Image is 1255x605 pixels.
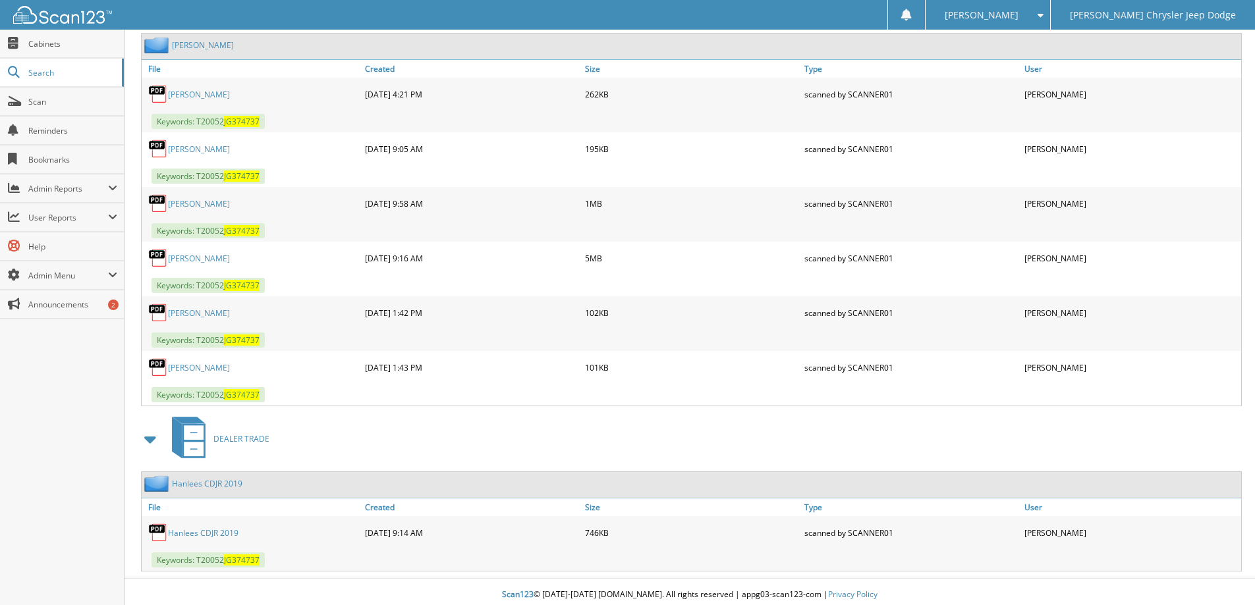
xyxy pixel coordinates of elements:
iframe: Chat Widget [1189,542,1255,605]
div: 195KB [582,136,802,162]
img: PDF.png [148,139,168,159]
div: [PERSON_NAME] [1021,81,1241,107]
div: 101KB [582,354,802,381]
img: folder2.png [144,37,172,53]
div: [PERSON_NAME] [1021,519,1241,546]
span: Keywords: T20052 [152,278,265,293]
a: User [1021,60,1241,78]
span: Keywords: T20052 [152,169,265,184]
div: [DATE] 9:16 AM [362,245,582,271]
div: [PERSON_NAME] [1021,136,1241,162]
div: 2 [108,300,119,310]
span: [PERSON_NAME] [945,11,1018,19]
a: [PERSON_NAME] [172,39,234,51]
a: [PERSON_NAME] [168,362,230,373]
div: [PERSON_NAME] [1021,190,1241,217]
img: scan123-logo-white.svg [13,6,112,24]
img: PDF.png [148,84,168,104]
span: JG374737 [224,554,260,566]
span: Help [28,241,117,252]
span: Announcements [28,299,117,310]
span: Search [28,67,115,78]
img: PDF.png [148,357,168,377]
a: [PERSON_NAME] [168,253,230,264]
img: folder2.png [144,475,172,492]
a: Type [801,498,1021,516]
a: Hanlees CDJR 2019 [168,527,238,539]
div: scanned by SCANNER01 [801,354,1021,381]
a: [PERSON_NAME] [168,307,230,319]
span: Keywords: T20052 [152,332,265,348]
img: PDF.png [148,523,168,542]
div: [DATE] 9:14 AM [362,519,582,546]
span: Reminders [28,125,117,136]
span: Keywords: T20052 [152,223,265,238]
div: scanned by SCANNER01 [801,245,1021,271]
span: JG374737 [224,280,260,291]
a: [PERSON_NAME] [168,89,230,100]
a: Size [582,60,802,78]
span: Cabinets [28,38,117,49]
div: [DATE] 4:21 PM [362,81,582,107]
span: JG374737 [224,389,260,400]
span: Scan123 [502,589,534,600]
span: Keywords: T20052 [152,387,265,402]
span: JG374737 [224,116,260,127]
div: scanned by SCANNER01 [801,136,1021,162]
span: JG374737 [224,225,260,236]
div: scanned by SCANNER01 [801,81,1021,107]
img: PDF.png [148,303,168,323]
div: [PERSON_NAME] [1021,354,1241,381]
img: PDF.png [148,248,168,268]
div: [DATE] 1:43 PM [362,354,582,381]
span: Admin Menu [28,270,108,281]
div: [DATE] 9:05 AM [362,136,582,162]
div: [DATE] 1:42 PM [362,300,582,326]
a: Size [582,498,802,516]
a: Created [362,498,582,516]
a: File [142,498,362,516]
span: JG374737 [224,171,260,182]
div: [PERSON_NAME] [1021,245,1241,271]
span: DEALER TRADE [213,433,269,444]
span: Bookmarks [28,154,117,165]
span: Keywords: T20052 [152,552,265,567]
div: scanned by SCANNER01 [801,519,1021,546]
div: scanned by SCANNER01 [801,190,1021,217]
span: [PERSON_NAME] Chrysler Jeep Dodge [1070,11,1236,19]
div: [DATE] 9:58 AM [362,190,582,217]
div: scanned by SCANNER01 [801,300,1021,326]
img: PDF.png [148,194,168,213]
span: User Reports [28,212,108,223]
a: Privacy Policy [828,589,878,600]
div: 262KB [582,81,802,107]
a: DEALER TRADE [164,413,269,465]
div: 1MB [582,190,802,217]
div: 746KB [582,519,802,546]
a: [PERSON_NAME] [168,144,230,155]
div: [PERSON_NAME] [1021,300,1241,326]
a: Created [362,60,582,78]
a: User [1021,498,1241,516]
a: File [142,60,362,78]
span: Scan [28,96,117,107]
span: JG374737 [224,334,260,346]
div: 102KB [582,300,802,326]
a: Type [801,60,1021,78]
span: Keywords: T20052 [152,114,265,129]
div: 5MB [582,245,802,271]
a: [PERSON_NAME] [168,198,230,209]
a: Hanlees CDJR 2019 [172,478,242,489]
span: Admin Reports [28,183,108,194]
